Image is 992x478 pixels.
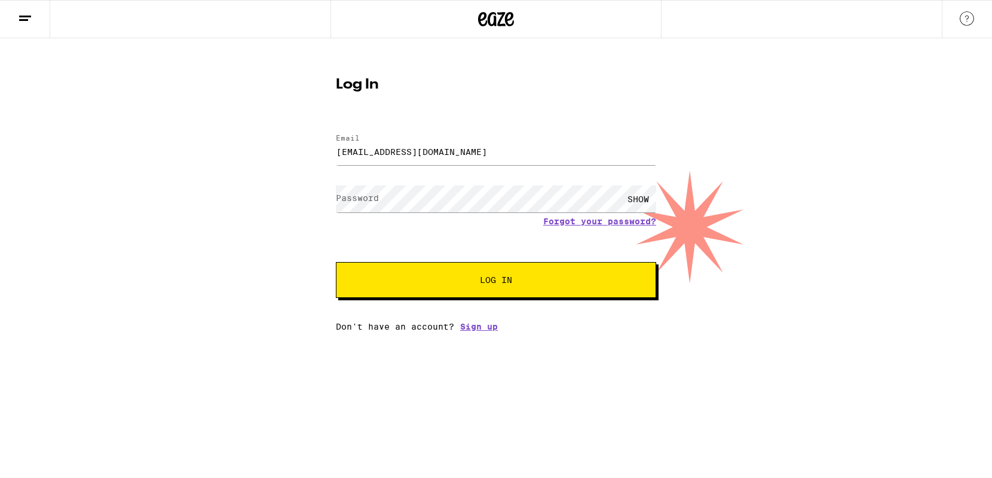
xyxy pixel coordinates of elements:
a: Sign up [460,322,498,331]
div: Don't have an account? [336,322,656,331]
a: Forgot your password? [543,217,656,226]
h1: Log In [336,78,656,92]
div: SHOW [620,185,656,212]
label: Password [336,193,379,203]
span: Hi. Need any help? [7,8,86,18]
label: Email [336,134,360,142]
span: Log In [480,276,512,284]
button: Log In [336,262,656,298]
input: Email [336,138,656,165]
